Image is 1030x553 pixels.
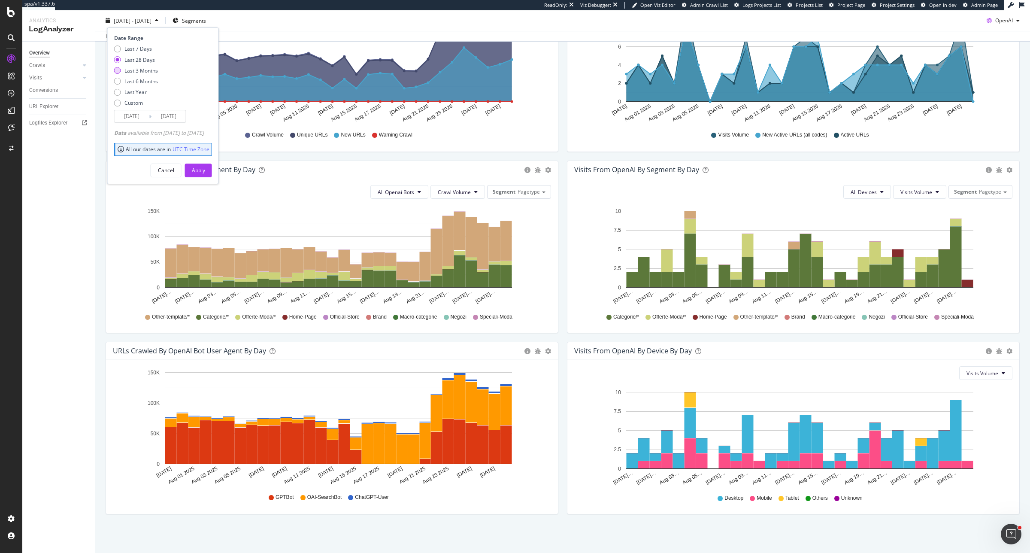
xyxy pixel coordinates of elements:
svg: A chart. [113,206,547,305]
span: Admin Crawl List [690,2,728,8]
text: 2.5 [614,447,621,453]
span: Brand [791,313,805,321]
text: [DATE] [248,465,265,479]
text: 7.5 [614,408,621,414]
span: Official-Store [898,313,928,321]
text: Aug 11 2025 [283,465,311,485]
div: Last 6 Months [124,78,158,85]
text: 150K [148,208,160,214]
span: Home-Page [289,313,317,321]
div: gear [1006,167,1012,173]
button: Apply [185,163,212,177]
span: Visits Volume [900,188,932,196]
div: gear [545,348,551,354]
span: Official-Store [330,313,360,321]
div: bug [996,348,1002,354]
div: Visits from OpenAI By Segment By Day [574,165,699,174]
text: [DATE] [317,465,334,479]
span: Negozi [451,313,467,321]
div: Visits From OpenAI By Device By Day [574,346,692,355]
button: Visits Volume [893,185,946,199]
div: ReadOnly: [544,2,567,9]
text: Aug 05 2025 [213,465,242,485]
span: Open Viz Editor [640,2,676,8]
div: Custom [124,99,143,106]
div: Last 7 Days [114,45,158,52]
text: Aug 21 2025 [863,103,891,123]
span: Crawl Volume [438,188,471,196]
span: Open in dev [929,2,957,8]
span: OAI-SearchBot [307,494,342,501]
div: Last 6 Months [114,78,158,85]
span: Unknown [841,495,863,502]
div: Logfiles Explorer [29,118,67,128]
div: circle-info [524,167,530,173]
span: Mobile [757,495,772,502]
button: [DATE] - [DATE] [102,14,162,27]
a: Crawls [29,61,80,70]
span: GPTBot [276,494,294,501]
span: Data [114,129,127,137]
text: 50K [151,259,160,265]
span: All Openai Bots [378,188,414,196]
div: Last update [106,33,152,40]
span: Unique URLs [297,131,327,139]
text: [DATE] [922,103,939,116]
div: available from [DATE] to [DATE] [114,129,204,137]
text: [DATE] [778,103,795,116]
text: 2 [618,80,621,86]
text: [DATE] [706,103,724,116]
div: bug [535,348,541,354]
div: A chart. [574,4,1008,123]
span: Pagetype [979,188,1001,195]
div: Visits [29,73,42,82]
div: Cancel [158,167,174,174]
text: Aug 21 2025 [401,103,430,123]
button: All Devices [843,185,891,199]
a: Project Page [829,2,865,9]
text: Aug 05 2025 [210,103,238,123]
text: [DATE] [456,465,473,479]
div: bug [996,167,1002,173]
text: 100K [148,400,160,406]
div: Viz Debugger: [580,2,611,9]
text: [DATE] [317,103,334,116]
text: 150K [148,370,160,376]
span: Macro-categorie [818,313,856,321]
text: 10 [615,389,621,395]
span: Project Page [837,2,865,8]
text: 0 [157,285,160,291]
div: Conversions [29,86,58,95]
span: Project Settings [880,2,915,8]
text: [DATE] [245,103,262,116]
span: Visits Volume [966,370,998,377]
text: Aug 03 2025 [648,103,676,123]
span: Macro-categorie [400,313,437,321]
a: Logfiles Explorer [29,118,89,128]
div: Last Year [114,88,158,96]
text: 6 [618,44,621,50]
span: Segments [182,17,206,24]
text: Aug 17 2025 [352,465,380,485]
text: [DATE] [479,465,496,479]
text: Aug 17 2025 [354,103,382,123]
span: OpenAI [995,17,1013,24]
div: Last 28 Days [124,56,155,63]
button: Segments [169,14,209,27]
span: Categorie/* [203,313,229,321]
text: [DATE] [387,465,404,479]
button: Crawl Volume [430,185,485,199]
div: Last Year [124,88,147,96]
text: [DATE] [850,103,867,116]
div: All our dates are in [118,146,209,153]
span: ChatGPT-User [355,494,389,501]
text: 4 [618,62,621,68]
button: Cancel [151,163,182,177]
a: Logs Projects List [734,2,781,9]
span: Warning Crawl [379,131,412,139]
text: Aug 23 2025 [425,103,454,123]
span: All Devices [851,188,877,196]
svg: A chart. [574,206,1008,305]
span: Negozi [869,313,885,321]
svg: A chart. [113,4,547,123]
